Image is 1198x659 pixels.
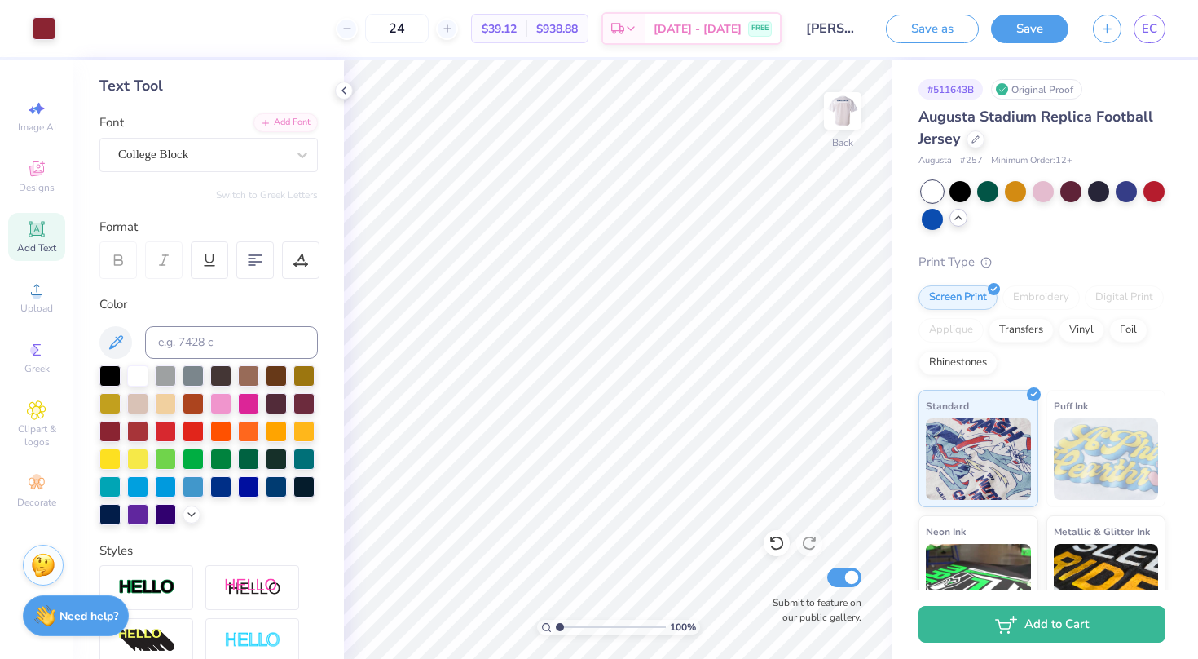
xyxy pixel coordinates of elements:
img: Back [826,95,859,127]
div: Foil [1109,318,1147,343]
div: Back [832,135,853,150]
div: # 511643B [918,79,983,100]
span: Decorate [17,496,56,509]
span: Puff Ink [1054,397,1088,414]
span: Augusta Stadium Replica Football Jersey [918,107,1153,148]
img: Neon Ink [926,544,1031,626]
input: e.g. 7428 c [145,326,318,359]
div: Styles [99,542,318,560]
span: Minimum Order: 12 + [991,154,1072,168]
div: Digital Print [1085,285,1164,310]
div: Screen Print [918,285,998,310]
div: Rhinestones [918,351,998,375]
button: Switch to Greek Letters [216,188,318,201]
div: Color [99,295,318,314]
span: Upload [20,302,53,315]
img: Shadow [224,577,281,598]
div: Transfers [989,318,1054,343]
div: Text Tool [99,75,318,97]
div: Add Font [253,113,318,132]
input: – – [365,14,429,43]
a: EC [1134,15,1165,43]
span: EC [1142,20,1157,38]
button: Save [991,15,1068,43]
span: Standard [926,397,969,414]
label: Font [99,113,124,132]
strong: Need help? [59,608,118,624]
div: Original Proof [991,79,1082,100]
div: Embroidery [1002,285,1080,310]
img: Standard [926,418,1031,500]
img: Metallic & Glitter Ink [1054,544,1159,626]
div: Format [99,218,319,237]
span: Neon Ink [926,523,966,540]
span: $39.12 [482,20,517,38]
img: 3d Illusion [118,628,175,654]
span: Clipart & logos [8,422,65,449]
div: Print Type [918,253,1165,272]
img: Stroke [118,578,175,597]
span: Image AI [18,121,56,134]
input: Untitled Design [794,12,874,45]
button: Add to Cart [918,606,1165,643]
span: 100 % [670,620,696,635]
img: Negative Space [224,631,281,650]
span: Designs [19,181,55,194]
img: Puff Ink [1054,418,1159,500]
span: $938.88 [536,20,578,38]
span: Greek [24,362,50,375]
label: Submit to feature on our public gallery. [764,595,861,625]
span: Metallic & Glitter Ink [1054,523,1150,540]
div: Applique [918,318,984,343]
button: Save as [886,15,979,43]
span: [DATE] - [DATE] [654,20,742,38]
span: FREE [751,23,769,34]
div: Vinyl [1059,318,1104,343]
span: # 257 [960,154,983,168]
span: Add Text [17,241,56,254]
span: Augusta [918,154,952,168]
